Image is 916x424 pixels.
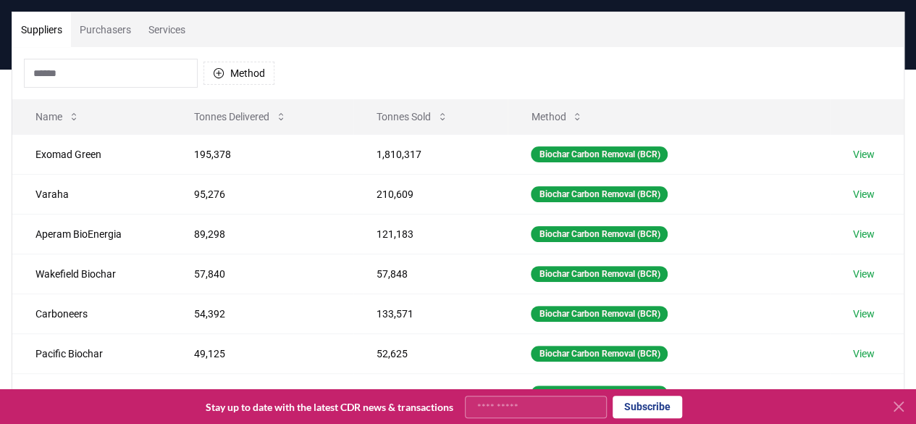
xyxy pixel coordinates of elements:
[353,174,508,214] td: 210,609
[353,333,508,373] td: 52,625
[12,134,171,174] td: Exomad Green
[519,102,594,131] button: Method
[12,214,171,254] td: Aperam BioEnergia
[12,254,171,294] td: Wakefield Biochar
[853,346,875,361] a: View
[12,333,171,373] td: Pacific Biochar
[853,386,875,401] a: View
[203,62,274,85] button: Method
[24,102,91,131] button: Name
[353,373,508,413] td: 25,985
[71,12,140,47] button: Purchasers
[531,346,668,362] div: Biochar Carbon Removal (BCR)
[12,174,171,214] td: Varaha
[171,294,353,333] td: 54,392
[12,12,71,47] button: Suppliers
[12,373,171,413] td: Freres Biochar
[853,267,875,281] a: View
[531,386,668,402] div: Biochar Carbon Removal (BCR)
[171,134,353,174] td: 195,378
[171,214,353,254] td: 89,298
[853,227,875,241] a: View
[12,294,171,333] td: Carboneers
[353,214,508,254] td: 121,183
[171,373,353,413] td: 25,985
[171,174,353,214] td: 95,276
[171,333,353,373] td: 49,125
[853,307,875,321] a: View
[853,147,875,162] a: View
[353,294,508,333] td: 133,571
[531,266,668,282] div: Biochar Carbon Removal (BCR)
[171,254,353,294] td: 57,840
[531,226,668,242] div: Biochar Carbon Removal (BCR)
[140,12,194,47] button: Services
[531,186,668,202] div: Biochar Carbon Removal (BCR)
[531,306,668,322] div: Biochar Carbon Removal (BCR)
[531,146,668,162] div: Biochar Carbon Removal (BCR)
[353,134,508,174] td: 1,810,317
[853,187,875,201] a: View
[353,254,508,294] td: 57,848
[182,102,298,131] button: Tonnes Delivered
[365,102,460,131] button: Tonnes Sold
